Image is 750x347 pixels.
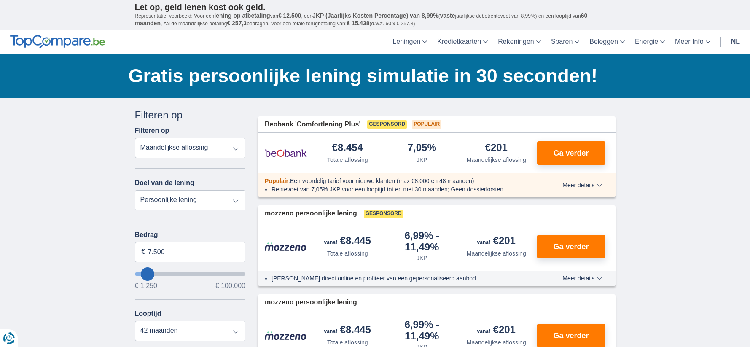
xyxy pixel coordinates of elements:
[412,120,441,129] span: Populair
[493,30,546,54] a: Rekeningen
[467,249,526,258] div: Maandelijkse aflossing
[135,12,616,27] p: Representatief voorbeeld: Voor een van , een ( jaarlijkse debetrentevoet van 8,99%) en een loopti...
[272,185,532,194] li: Rentevoet van 7,05% JKP voor een looptijd tot en met 30 maanden; Geen dossierkosten
[324,236,371,247] div: €8.445
[10,35,105,48] img: TopCompare
[214,12,270,19] span: lening op afbetaling
[537,235,605,258] button: Ga verder
[726,30,745,54] a: nl
[562,182,602,188] span: Meer details
[265,209,357,218] span: mozzeno persoonlijke lening
[135,2,616,12] p: Let op, geld lenen kost ook geld.
[327,338,368,347] div: Totale aflossing
[327,156,368,164] div: Totale aflossing
[265,178,288,184] span: Populair
[265,331,307,340] img: product.pl.alt Mozzeno
[324,325,371,336] div: €8.445
[556,182,608,188] button: Meer details
[477,236,516,247] div: €201
[258,177,538,185] div: :
[135,12,588,27] span: 60 maanden
[290,178,474,184] span: Een voordelig tarief voor nieuwe klanten (max €8.000 en 48 maanden)
[467,156,526,164] div: Maandelijkse aflossing
[553,243,589,250] span: Ga verder
[135,231,246,239] label: Bedrag
[265,143,307,164] img: product.pl.alt Beobank
[135,179,194,187] label: Doel van de lening
[387,30,432,54] a: Leningen
[477,325,516,336] div: €201
[556,275,608,282] button: Meer details
[135,127,169,134] label: Filteren op
[312,12,438,19] span: JKP (Jaarlijks Kosten Percentage) van 8,99%
[417,254,427,262] div: JKP
[135,272,246,276] input: wantToBorrow
[265,298,357,307] span: mozzeno persoonlijke lening
[485,143,508,154] div: €201
[272,274,532,282] li: [PERSON_NAME] direct online en profiteer van een gepersonaliseerd aanbod
[265,242,307,251] img: product.pl.alt Mozzeno
[388,320,456,341] div: 6,99%
[417,156,427,164] div: JKP
[135,282,157,289] span: € 1.250
[278,12,301,19] span: € 12.500
[408,143,436,154] div: 7,05%
[440,12,455,19] span: vaste
[537,141,605,165] button: Ga verder
[562,275,602,281] span: Meer details
[332,143,363,154] div: €8.454
[467,338,526,347] div: Maandelijkse aflossing
[135,310,161,317] label: Looptijd
[388,231,456,252] div: 6,99%
[142,247,145,257] span: €
[432,30,493,54] a: Kredietkaarten
[215,282,245,289] span: € 100.000
[546,30,585,54] a: Sparen
[584,30,630,54] a: Beleggen
[670,30,715,54] a: Meer Info
[135,108,246,122] div: Filteren op
[553,332,589,339] span: Ga verder
[265,120,360,129] span: Beobank 'Comfortlening Plus'
[227,20,247,27] span: € 257,3
[327,249,368,258] div: Totale aflossing
[347,20,370,27] span: € 15.438
[630,30,670,54] a: Energie
[129,63,616,89] h1: Gratis persoonlijke lening simulatie in 30 seconden!
[553,149,589,157] span: Ga verder
[364,210,403,218] span: Gesponsord
[367,120,407,129] span: Gesponsord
